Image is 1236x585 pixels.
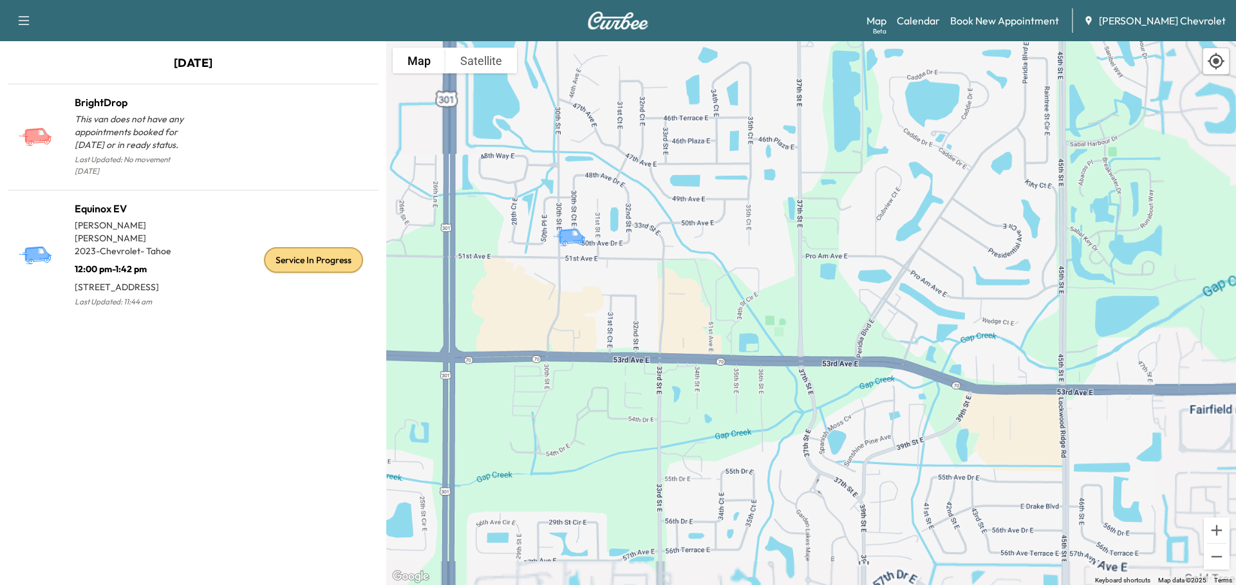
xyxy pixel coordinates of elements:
button: Show street map [393,48,445,73]
p: [PERSON_NAME] [PERSON_NAME] [75,219,193,245]
p: [STREET_ADDRESS] [75,275,193,293]
p: 2023 - Chevrolet - Tahoe [75,245,193,257]
a: Calendar [897,13,940,28]
span: [PERSON_NAME] Chevrolet [1099,13,1226,28]
button: Keyboard shortcuts [1095,576,1150,585]
div: Beta [873,26,886,36]
h1: BrightDrop [75,95,193,110]
h1: Equinox EV [75,201,193,216]
span: Map data ©2025 [1158,577,1206,584]
gmp-advanced-marker: Equinox EV [552,214,597,237]
p: Last Updated: No movement [DATE] [75,151,193,180]
p: This van does not have any appointments booked for [DATE] or in ready status. [75,113,193,151]
p: Last Updated: 11:44 am [75,293,193,310]
a: MapBeta [866,13,886,28]
a: Book New Appointment [950,13,1059,28]
a: Terms (opens in new tab) [1214,577,1232,584]
div: Service In Progress [264,247,363,273]
a: Open this area in Google Maps (opens a new window) [389,568,432,585]
button: Zoom out [1204,544,1230,570]
p: 12:00 pm - 1:42 pm [75,257,193,275]
button: Show satellite imagery [445,48,517,73]
img: Google [389,568,432,585]
img: Curbee Logo [587,12,649,30]
button: Zoom in [1204,517,1230,543]
div: Recenter map [1203,48,1230,75]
